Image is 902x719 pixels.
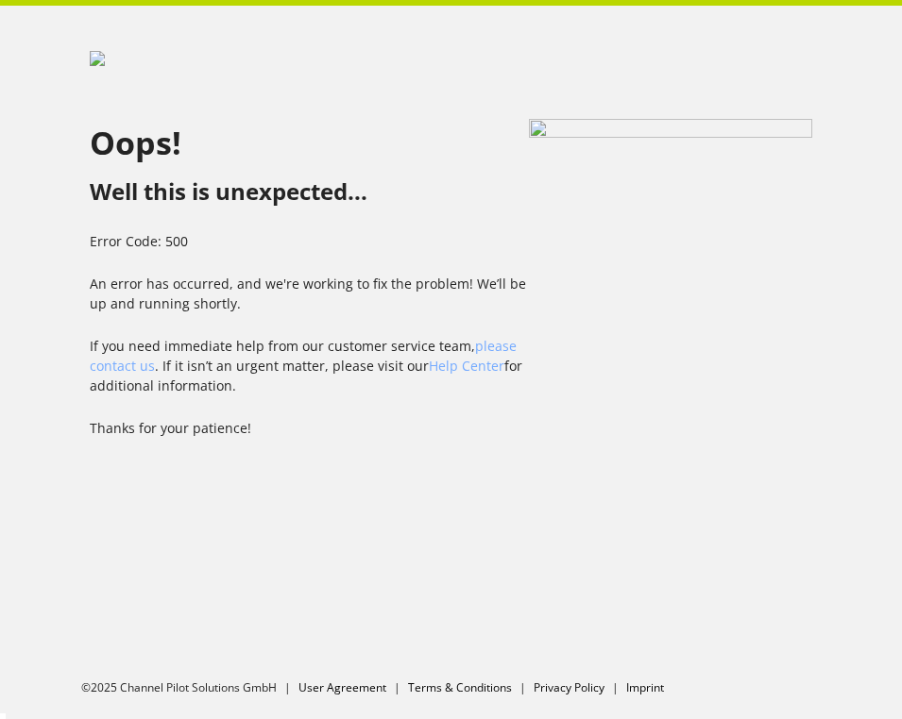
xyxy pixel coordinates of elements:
[408,679,512,695] a: Terms & Conditions
[90,175,530,209] h2: Well this is unexpected...
[90,336,530,395] p: If you need immediate help from our customer service team, . If it isn’t an urgent matter, please...
[90,274,530,313] p: An error has occurred, and we're working to fix the problem! We’ll be up and running shortly.
[298,679,386,695] a: User Agreement
[626,679,664,695] a: Imprint
[429,357,504,375] a: Help Center
[90,51,105,74] img: 00fd0c2968333bded0a06517299d5b97.svg
[81,679,298,696] li: ©2025 Channel Pilot Solutions GmbH
[529,119,812,591] img: e90d5b77b56c2ba63d8ea669e10db237.svg
[90,231,530,251] p: Error Code: 500
[90,418,530,438] p: Thanks for your patience!
[534,679,604,695] a: Privacy Policy
[90,119,530,167] h1: Oops!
